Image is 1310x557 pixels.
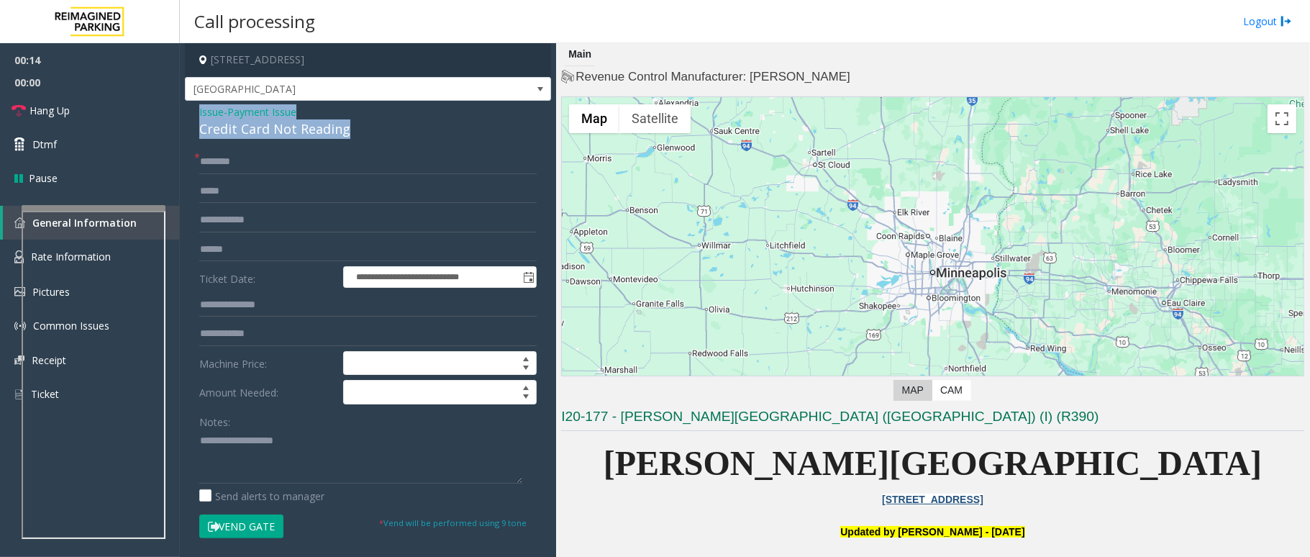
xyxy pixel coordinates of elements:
label: Amount Needed: [196,380,340,404]
span: Payment Issue [227,104,296,119]
label: CAM [932,380,971,401]
span: [GEOGRAPHIC_DATA] [186,78,478,101]
h3: Call processing [187,4,322,39]
button: Vend Gate [199,515,283,539]
img: 'icon' [14,356,24,365]
div: 800 East 28th Street, Minneapolis, MN [924,250,942,277]
span: Increase value [516,381,536,392]
a: [STREET_ADDRESS] [882,494,983,505]
img: 'icon' [14,217,25,228]
font: Updated by [PERSON_NAME] - [DATE] [840,526,1024,538]
a: Logout [1243,14,1292,29]
a: General Information [3,206,180,240]
img: 'icon' [14,287,25,296]
label: Notes: [199,409,230,430]
span: Pause [29,171,58,186]
span: Decrease value [516,363,536,375]
button: Show street map [569,104,619,133]
span: Decrease value [516,392,536,404]
button: Toggle fullscreen view [1268,104,1296,133]
img: 'icon' [14,388,24,401]
small: Vend will be performed using 9 tone [379,517,527,528]
label: Map [893,380,932,401]
label: Machine Price: [196,351,340,376]
div: Main [565,43,595,66]
h4: Revenue Control Manufacturer: [PERSON_NAME] [561,68,1304,86]
div: Credit Card Not Reading [199,119,537,139]
span: Toggle popup [520,267,536,287]
label: Ticket Date: [196,266,340,288]
span: [PERSON_NAME][GEOGRAPHIC_DATA] [604,444,1263,482]
button: Show satellite imagery [619,104,691,133]
img: logout [1281,14,1292,29]
span: Issue [199,104,224,119]
label: Send alerts to manager [199,489,324,504]
span: Increase value [516,352,536,363]
span: - [224,105,296,119]
img: 'icon' [14,320,26,332]
span: Hang Up [29,103,70,118]
img: 'icon' [14,250,24,263]
h4: [STREET_ADDRESS] [185,43,551,77]
h3: I20-177 - [PERSON_NAME][GEOGRAPHIC_DATA] ([GEOGRAPHIC_DATA]) (I) (R390) [561,407,1304,431]
span: Dtmf [32,137,57,152]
